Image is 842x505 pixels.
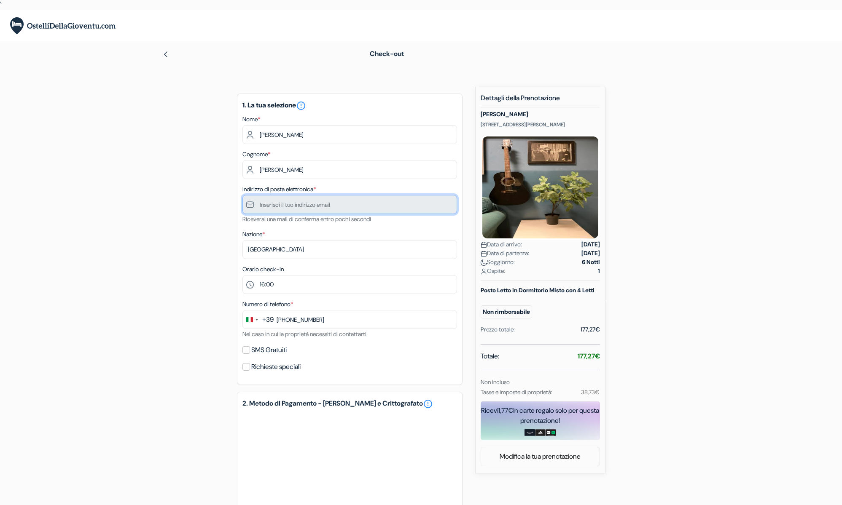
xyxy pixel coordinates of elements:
span: Data di partenza: [481,249,529,258]
p: [STREET_ADDRESS][PERSON_NAME] [481,121,600,128]
img: amazon-card-no-text.png [525,429,535,436]
small: Riceverai una mail di conferma entro pochi secondi [242,215,371,223]
div: Prezzo totale: [481,325,515,334]
a: error_outline [423,399,433,409]
h5: [PERSON_NAME] [481,111,600,118]
h5: Dettagli della Prenotazione [481,94,600,107]
strong: 177,27€ [578,352,600,361]
strong: 1 [598,267,600,275]
label: Cognome [242,150,270,159]
label: Nome [242,115,260,124]
label: Orario check-in [242,265,284,274]
span: Data di arrivo: [481,240,522,249]
i: error_outline [296,101,306,111]
h5: 1. La tua selezione [242,101,457,111]
img: user_icon.svg [481,268,487,275]
h5: 2. Metodo di Pagamento - [PERSON_NAME] e Crittografato [242,399,457,409]
img: adidas-card.png [535,429,546,436]
small: Tasse e imposte di proprietà: [481,388,552,396]
span: Ospite: [481,267,505,275]
span: 1,77€ [498,406,513,415]
label: Indirizzo di posta elettronica [242,185,316,194]
div: +39 [262,315,274,325]
small: 38,73€ [581,388,600,396]
input: Inserisci il cognome [242,160,457,179]
span: Check-out [370,49,404,58]
input: Inserisci il nome [242,125,457,144]
div: Ricevi in carte regalo solo per questa prenotazione! [481,406,600,426]
a: error_outline [296,101,306,110]
input: 312 345 6789 [242,310,457,329]
button: Change country, selected Italy (+39) [243,310,274,329]
img: OstelliDellaGioventu.com [10,17,116,35]
label: Numero di telefono [242,300,293,309]
a: Modifica la tua prenotazione [481,449,600,465]
img: left_arrow.svg [162,51,169,58]
div: 177,27€ [581,325,600,334]
strong: [DATE] [581,240,600,249]
img: moon.svg [481,259,487,266]
input: Inserisci il tuo indirizzo email [242,195,457,214]
label: SMS Gratuiti [251,344,287,356]
span: Soggiorno: [481,258,515,267]
small: Nel caso in cui la proprietà necessiti di contattarti [242,330,366,338]
strong: 6 Notti [582,258,600,267]
img: calendar.svg [481,251,487,257]
img: uber-uber-eats-card.png [546,429,556,436]
img: calendar.svg [481,242,487,248]
small: Non rimborsabile [481,305,532,318]
b: Posto Letto in Dormitorio Misto con 4 Letti [481,286,595,294]
label: Nazione [242,230,265,239]
span: Totale: [481,351,499,361]
strong: [DATE] [581,249,600,258]
label: Richieste speciali [251,361,301,373]
small: Non incluso [481,378,510,386]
